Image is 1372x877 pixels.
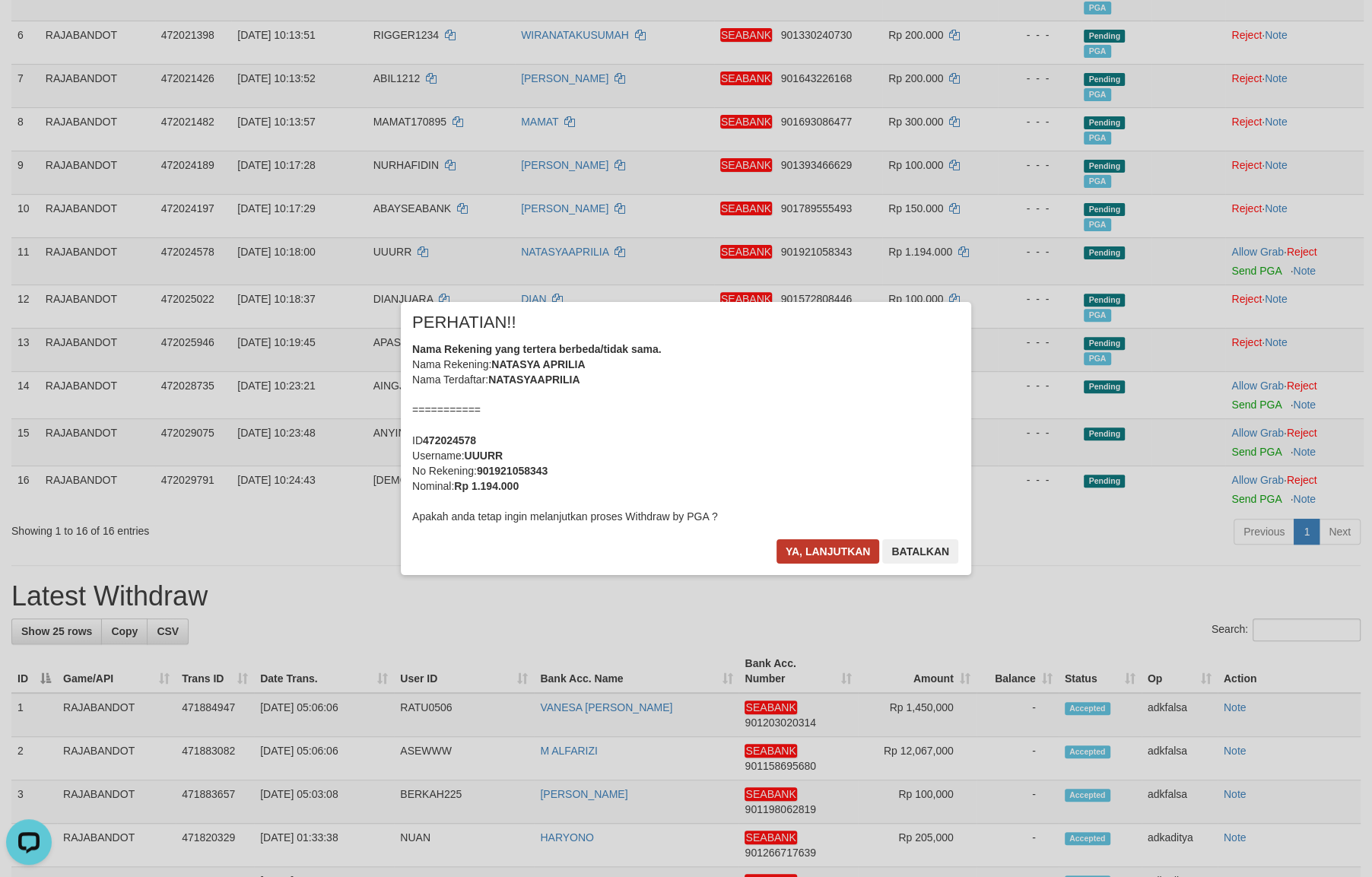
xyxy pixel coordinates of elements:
[412,342,960,524] div: Nama Rekening: Nama Terdaftar: =========== ID Username: No Rekening: Nominal: Apakah anda tetap i...
[423,434,476,446] b: 472024578
[454,480,519,492] b: Rp 1.194.000
[777,539,880,564] button: Ya, lanjutkan
[491,358,585,370] b: NATASYA APRILIA
[882,539,958,564] button: Batalkan
[412,315,516,330] span: PERHATIAN!!
[6,6,52,52] button: Open LiveChat chat widget
[488,373,580,386] b: NATASYAAPRILIA
[477,465,548,477] b: 901921058343
[412,343,662,355] b: Nama Rekening yang tertera berbeda/tidak sama.
[464,450,503,462] b: UUURR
